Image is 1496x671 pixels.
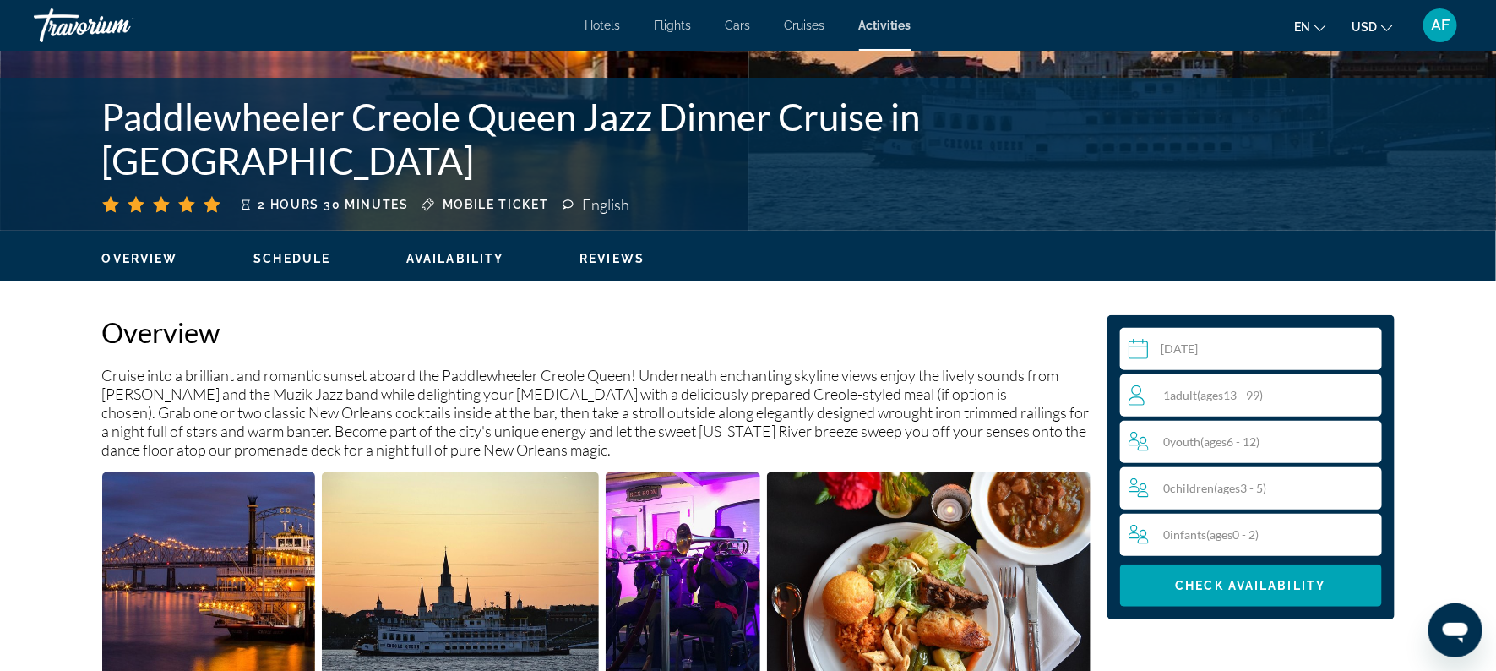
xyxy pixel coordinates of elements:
[1418,8,1462,43] button: User Menu
[1215,481,1267,495] span: ( 3 - 5)
[1164,388,1264,402] span: 1
[579,252,645,265] span: Reviews
[655,19,692,32] a: Flights
[726,19,751,32] a: Cars
[1198,388,1264,402] span: ( 13 - 99)
[102,95,1124,183] h1: Paddlewheeler Creole Queen Jazz Dinner Cruise in [GEOGRAPHIC_DATA]
[585,19,621,32] a: Hotels
[34,3,203,47] a: Travorium
[1205,434,1227,449] span: ages
[258,198,409,211] span: 2 hours 30 minutes
[1428,603,1482,657] iframe: Button to launch messaging window
[102,252,178,265] span: Overview
[1352,20,1377,34] span: USD
[253,252,330,265] span: Schedule
[859,19,911,32] a: Activities
[1164,527,1259,542] span: 0
[579,251,645,266] button: Reviews
[1210,527,1233,542] span: ages
[1171,527,1207,542] span: Infants
[1176,579,1326,592] span: Check Availability
[1164,434,1260,449] span: 0
[1164,481,1267,495] span: 0
[1201,388,1224,402] span: ages
[1207,527,1259,542] span: ( 0 - 2)
[406,251,503,266] button: Availability
[1120,565,1382,607] button: Check Availability
[253,251,330,266] button: Schedule
[102,366,1091,459] p: Cruise into a brilliant and romantic sunset aboard the Paddlewheeler Creole Queen! Underneath enc...
[1294,14,1326,39] button: Change language
[1171,388,1198,402] span: Adult
[1171,481,1215,495] span: Children
[443,198,549,211] span: Mobile ticket
[1120,374,1382,556] button: Travelers: 1 adult, 0 children
[1431,17,1450,34] span: AF
[1218,481,1241,495] span: ages
[1171,434,1201,449] span: Youth
[1352,14,1393,39] button: Change currency
[1294,20,1310,34] span: en
[1201,434,1260,449] span: ( 6 - 12)
[102,251,178,266] button: Overview
[583,195,634,214] div: English
[785,19,825,32] a: Cruises
[102,315,1091,349] h2: Overview
[406,252,503,265] span: Availability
